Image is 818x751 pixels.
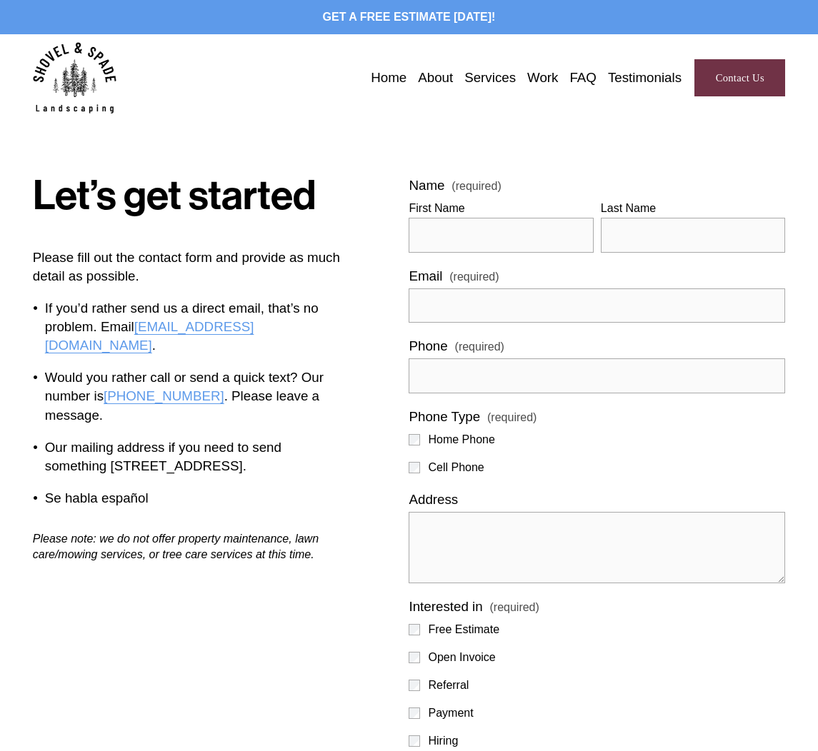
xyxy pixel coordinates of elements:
[409,652,420,663] input: Open Invoice
[409,680,420,691] input: Referral
[409,337,447,356] span: Phone
[33,42,116,114] img: Shovel &amp; Spade Landscaping
[455,341,504,353] span: (required)
[33,533,322,560] em: Please note: we do not offer property maintenance, lawn care/mowing services, or tree care servic...
[608,67,682,89] a: Testimonials
[45,299,346,356] p: If you’d rather send us a direct email, that’s no problem. Email .
[33,248,346,286] p: Please fill out the contact form and provide as much detail as possible.
[464,67,516,89] a: Services
[409,434,420,445] input: Home Phone
[45,368,346,425] p: Would you rather call or send a quick text? Our number is . Please leave a message.
[33,176,346,216] h1: Let’s get started
[428,705,473,721] span: Payment
[45,438,346,476] p: Our mailing address if you need to send something [STREET_ADDRESS].
[449,269,499,285] span: (required)
[409,598,482,616] span: Interested in
[569,67,596,89] a: FAQ
[104,388,224,403] a: [PHONE_NUMBER]
[409,408,480,426] span: Phone Type
[371,67,406,89] a: Home
[489,600,539,615] span: (required)
[409,490,458,509] span: Address
[428,733,458,749] span: Hiring
[45,319,254,353] a: [EMAIL_ADDRESS][DOMAIN_NAME]
[409,624,420,635] input: Free Estimate
[409,201,593,218] div: First Name
[452,181,501,192] span: (required)
[409,707,420,719] input: Payment
[527,67,558,89] a: Work
[409,176,444,195] span: Name
[428,650,495,665] span: Open Invoice
[409,735,420,747] input: Hiring
[428,460,484,475] span: Cell Phone
[418,67,453,89] a: About
[694,59,785,96] a: Contact Us
[601,201,785,218] div: Last Name
[428,432,494,448] span: Home Phone
[428,677,469,693] span: Referral
[487,410,537,425] span: (required)
[409,462,420,473] input: Cell Phone
[45,489,346,508] p: Se habla español
[428,622,499,637] span: Free Estimate
[409,267,442,286] span: Email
